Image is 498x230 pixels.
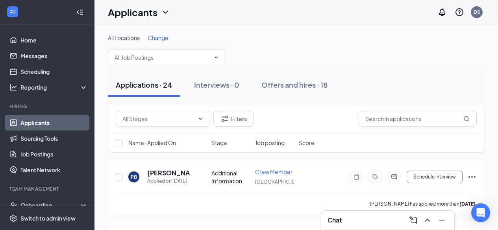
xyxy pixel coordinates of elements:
a: Home [20,32,88,48]
p: [PERSON_NAME] has applied more than . [370,201,477,207]
svg: Filter [220,114,230,123]
div: Interviews · 0 [194,80,239,90]
span: Stage [211,139,227,147]
svg: MagnifyingGlass [463,116,470,122]
button: ComposeMessage [407,214,420,226]
button: Schedule Interview [407,171,463,183]
button: Filter Filters [213,111,254,127]
svg: Ellipses [467,172,477,182]
svg: Collapse [76,8,84,16]
svg: Analysis [9,83,17,91]
div: Applications · 24 [116,80,172,90]
svg: QuestionInfo [455,7,464,17]
svg: UserCheck [9,201,17,209]
svg: ChevronUp [423,215,432,225]
svg: WorkstreamLogo [9,8,17,16]
input: All Job Postings [115,53,210,62]
span: [GEOGRAPHIC_DATA] [255,179,305,185]
h5: [PERSON_NAME] [147,169,190,177]
span: Crew Member [255,168,293,175]
span: Score [299,139,315,147]
div: Switch to admin view [20,214,76,222]
div: Applied on [DATE] [147,177,190,185]
a: Scheduling [20,64,88,79]
b: [DATE] [459,201,476,207]
svg: ActiveChat [389,174,399,180]
div: Reporting [20,83,88,91]
a: Talent Network [20,162,88,178]
div: DS [474,9,480,15]
h1: Applicants [108,6,157,19]
svg: Tag [370,174,380,180]
input: All Stages [122,114,194,123]
div: Hiring [9,103,86,110]
div: PB [131,174,137,180]
div: Additional Information [211,169,250,185]
span: Name · Applied On [128,139,176,147]
div: Onboarding [20,201,81,209]
a: Job Postings [20,146,88,162]
svg: ChevronDown [213,54,219,61]
span: Job posting [255,139,285,147]
svg: ChevronDown [197,116,204,122]
svg: Note [352,174,361,180]
div: Team Management [9,186,86,192]
svg: ComposeMessage [409,215,418,225]
button: Minimize [435,214,448,226]
div: Offers and hires · 18 [261,80,328,90]
a: Sourcing Tools [20,131,88,146]
a: Messages [20,48,88,64]
svg: Minimize [437,215,446,225]
div: Open Intercom Messenger [471,203,490,222]
span: All Locations [108,34,140,41]
input: Search in applications [359,111,477,127]
h3: Chat [328,216,342,224]
a: Applicants [20,115,88,131]
svg: Settings [9,214,17,222]
button: ChevronUp [421,214,434,226]
span: Change [148,34,168,41]
svg: ChevronDown [161,7,170,17]
svg: Notifications [437,7,447,17]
